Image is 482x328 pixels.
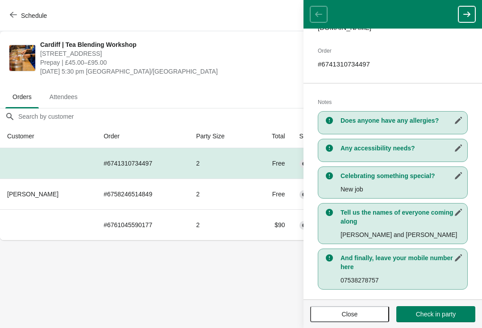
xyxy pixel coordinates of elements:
[40,58,314,67] span: Prepay | £45.00–£95.00
[40,40,314,49] span: Cardiff | Tea Blending Workshop
[318,46,468,55] h2: Order
[9,45,35,71] img: Cardiff | Tea Blending Workshop
[42,89,85,105] span: Attendees
[18,108,482,125] input: Search by customer
[341,208,463,226] h3: Tell us the names of everyone coming along
[7,191,58,198] span: [PERSON_NAME]
[341,276,463,285] p: 07538278757
[341,171,463,180] h3: Celebrating something special?
[189,179,252,209] td: 2
[252,148,292,179] td: Free
[189,148,252,179] td: 2
[396,306,475,322] button: Check in party
[96,179,189,209] td: # 6758246514849
[40,67,314,76] span: [DATE] 5:30 pm [GEOGRAPHIC_DATA]/[GEOGRAPHIC_DATA]
[189,209,252,240] td: 2
[341,230,463,239] p: [PERSON_NAME] and [PERSON_NAME]
[252,209,292,240] td: $90
[318,60,468,69] p: # 6741310734497
[189,125,252,148] th: Party Size
[341,253,463,271] h3: And finally, leave your mobile number here
[96,148,189,179] td: # 6741310734497
[96,209,189,240] td: # 6761045590177
[318,98,468,107] h2: Notes
[341,144,463,153] h3: Any accessibility needs?
[5,89,39,105] span: Orders
[341,116,463,125] h3: Does anyone have any allergies?
[21,12,47,19] span: Schedule
[4,8,54,24] button: Schedule
[292,125,347,148] th: Status
[252,125,292,148] th: Total
[416,311,456,318] span: Check in party
[252,179,292,209] td: Free
[310,306,389,322] button: Close
[40,49,314,58] span: [STREET_ADDRESS]
[341,185,463,194] p: New job
[342,311,358,318] span: Close
[96,125,189,148] th: Order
